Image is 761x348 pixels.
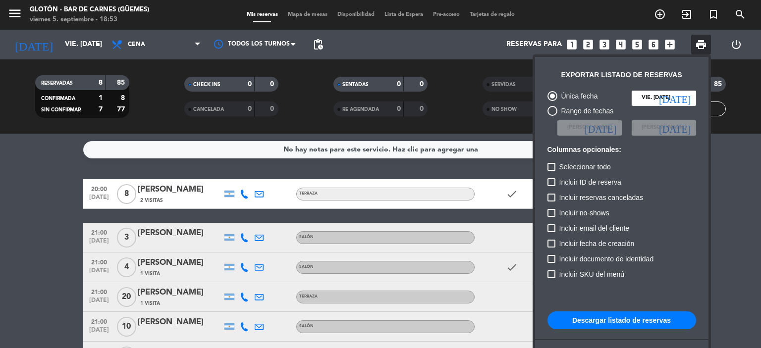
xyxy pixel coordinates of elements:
[659,93,691,103] i: [DATE]
[585,123,616,133] i: [DATE]
[559,253,654,265] span: Incluir documento de identidad
[642,123,686,132] span: [PERSON_NAME]
[567,123,612,132] span: [PERSON_NAME]
[559,268,625,280] span: Incluir SKU del menú
[559,161,611,173] span: Seleccionar todo
[559,176,621,188] span: Incluir ID de reserva
[557,91,598,102] div: Única fecha
[559,222,630,234] span: Incluir email del cliente
[559,192,644,203] span: Incluir reservas canceladas
[557,105,614,117] div: Rango de fechas
[547,311,696,329] button: Descargar listado de reservas
[559,238,635,249] span: Incluir fecha de creación
[547,146,696,154] h6: Columnas opcionales:
[695,39,707,50] span: print
[312,39,324,50] span: pending_actions
[561,69,682,81] div: Exportar listado de reservas
[559,207,609,219] span: Incluir no-shows
[659,123,691,133] i: [DATE]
